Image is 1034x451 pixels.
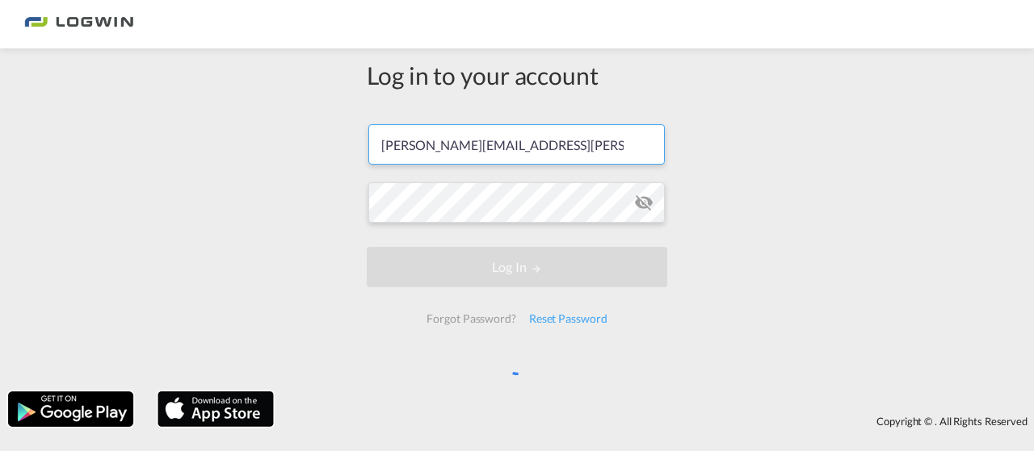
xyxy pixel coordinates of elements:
[24,6,133,43] img: 2761ae10d95411efa20a1f5e0282d2d7.png
[523,304,614,333] div: Reset Password
[368,124,665,165] input: Enter email/phone number
[156,390,275,428] img: apple.png
[420,304,522,333] div: Forgot Password?
[282,407,1034,435] div: Copyright © . All Rights Reserved
[367,58,667,92] div: Log in to your account
[634,193,654,212] md-icon: icon-eye-off
[6,390,135,428] img: google.png
[367,247,667,287] button: LOGIN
